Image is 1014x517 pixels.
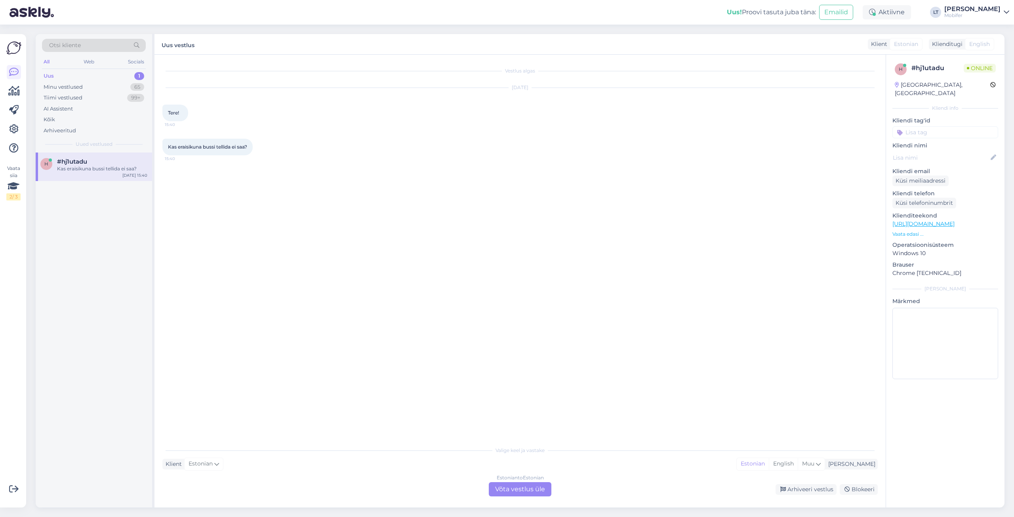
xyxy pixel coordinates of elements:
div: Blokeeri [840,484,878,495]
p: Kliendi tag'id [892,116,998,125]
a: [URL][DOMAIN_NAME] [892,220,955,227]
p: Vaata edasi ... [892,231,998,238]
button: Emailid [819,5,853,20]
div: 99+ [127,94,144,102]
div: Vestlus algas [162,67,878,74]
div: Kas eraisikuna bussi tellida ei saa? [57,165,147,172]
div: [DATE] [162,84,878,91]
div: [PERSON_NAME] [944,6,1001,12]
b: Uus! [727,8,742,16]
a: [PERSON_NAME]Mobifer [944,6,1009,19]
span: Estonian [189,460,213,468]
div: Küsi meiliaadressi [892,176,949,186]
span: 15:40 [165,156,194,162]
div: Aktiivne [863,5,911,19]
span: #hj1utadu [57,158,87,165]
div: [GEOGRAPHIC_DATA], [GEOGRAPHIC_DATA] [895,81,990,97]
div: Arhiveeri vestlus [776,484,837,495]
span: Estonian [894,40,918,48]
p: Brauser [892,261,998,269]
div: Vaata siia [6,165,21,200]
span: h [899,66,903,72]
input: Lisa nimi [893,153,989,162]
div: Estonian [737,458,769,470]
span: Otsi kliente [49,41,81,50]
div: [PERSON_NAME] [825,460,875,468]
div: Socials [126,57,146,67]
div: 1 [134,72,144,80]
p: Märkmed [892,297,998,305]
div: AI Assistent [44,105,73,113]
span: h [44,161,48,167]
input: Lisa tag [892,126,998,138]
div: Klienditugi [929,40,963,48]
div: Arhiveeritud [44,127,76,135]
div: LT [930,7,941,18]
p: Kliendi telefon [892,189,998,198]
div: [DATE] 15:40 [122,172,147,178]
span: 15:40 [165,122,194,128]
div: All [42,57,51,67]
span: Uued vestlused [76,141,112,148]
div: Web [82,57,96,67]
span: Kas eraisikuna bussi tellida ei saa? [168,144,247,150]
div: Võta vestlus üle [489,482,551,496]
div: Klient [162,460,182,468]
span: Online [964,64,996,72]
div: 65 [130,83,144,91]
div: 2 / 3 [6,193,21,200]
p: Chrome [TECHNICAL_ID] [892,269,998,277]
div: Kliendi info [892,105,998,112]
div: Minu vestlused [44,83,83,91]
img: Askly Logo [6,40,21,55]
p: Kliendi nimi [892,141,998,150]
div: Küsi telefoninumbrit [892,198,956,208]
div: Proovi tasuta juba täna: [727,8,816,17]
p: Kliendi email [892,167,998,176]
div: # hj1utadu [911,63,964,73]
div: Mobifer [944,12,1001,19]
div: Uus [44,72,54,80]
div: Tiimi vestlused [44,94,82,102]
span: Tere! [168,110,179,116]
div: Valige keel ja vastake [162,447,878,454]
span: English [969,40,990,48]
div: [PERSON_NAME] [892,285,998,292]
p: Operatsioonisüsteem [892,241,998,249]
p: Klienditeekond [892,212,998,220]
div: Kõik [44,116,55,124]
div: Klient [868,40,887,48]
div: English [769,458,798,470]
span: Muu [802,460,814,467]
p: Windows 10 [892,249,998,258]
div: Estonian to Estonian [497,474,544,481]
label: Uus vestlus [162,39,194,50]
